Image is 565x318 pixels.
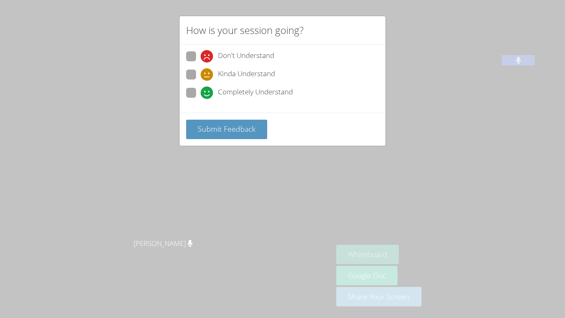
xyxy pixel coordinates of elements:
[218,50,274,63] span: Don't Understand
[186,120,267,139] button: Submit Feedback
[218,68,275,81] span: Kinda Understand
[218,87,293,99] span: Completely Understand
[198,124,256,134] span: Submit Feedback
[186,23,304,38] h2: How is your session going?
